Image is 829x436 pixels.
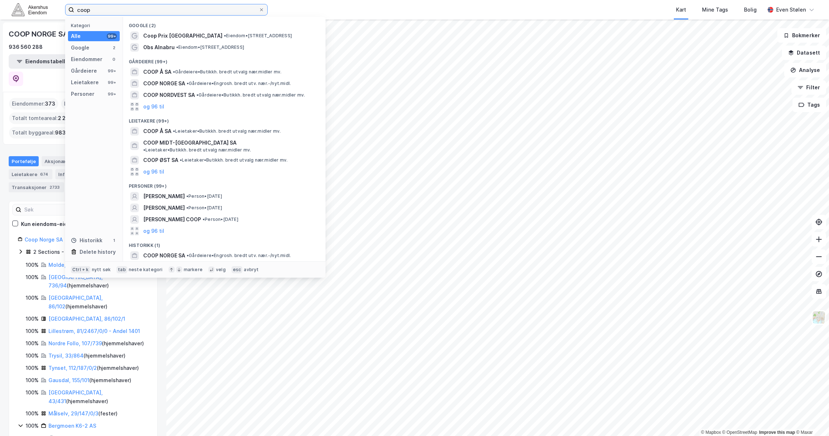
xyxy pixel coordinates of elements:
button: Bokmerker [777,28,826,43]
div: Leietakere (99+) [123,112,326,125]
button: Analyse [784,63,826,77]
div: 100% [26,327,39,335]
div: 100% [26,273,39,282]
div: 100% [26,315,39,323]
button: Datasett [782,46,826,60]
div: 0 [111,56,117,62]
div: Transaksjoner [9,182,64,192]
div: Google (2) [123,17,326,30]
span: • [203,217,205,222]
button: Eiendomstabell [9,54,73,69]
span: [PERSON_NAME] [143,192,185,201]
div: 100% [26,261,39,269]
div: 2 Sections - Lier, 124/103 [33,248,97,256]
div: 100% [26,294,39,302]
span: COOP NORGE SA [143,251,185,260]
button: og 96 til [143,102,164,111]
a: [GEOGRAPHIC_DATA], 736/94 [48,274,103,289]
span: • [173,128,175,134]
div: 1 [111,238,117,243]
div: COOP NORGE SA [9,28,69,40]
span: Gårdeiere • Butikkh. bredt utvalg nær.midler mv. [173,69,281,75]
div: Even Stølen [776,5,806,14]
div: 100% [26,422,39,430]
div: Ctrl + k [71,266,90,273]
img: akershus-eiendom-logo.9091f326c980b4bce74ccdd9f866810c.svg [12,3,48,16]
span: • [173,69,175,74]
div: Kart [676,5,686,14]
a: OpenStreetMap [722,430,757,435]
span: Leietaker • Butikkh. bredt utvalg nær.midler mv. [143,147,251,153]
div: Eiendommer : [9,98,58,110]
div: Info [55,169,71,179]
input: Søk [21,204,101,215]
a: Lillestrøm, 81/2467/0/0 - Andel 1401 [48,328,140,334]
span: Person • [DATE] [186,193,222,199]
div: 100% [26,409,39,418]
div: ( hjemmelshaver ) [48,273,149,290]
div: Bolig [744,5,757,14]
a: Coop Norge SA [25,236,63,243]
span: COOP NORGE SA [143,79,185,88]
span: • [143,147,145,153]
span: 373 [45,99,55,108]
div: Kontrollprogram for chat [793,401,829,436]
span: Coop Prix [GEOGRAPHIC_DATA] [143,31,222,40]
div: Historikk (1) [123,237,326,250]
span: • [176,44,178,50]
span: • [180,157,182,163]
div: Gårdeiere (99+) [123,53,326,66]
div: ( hjemmelshaver ) [48,294,149,311]
span: Obs Alnabru [143,43,175,52]
span: Leietaker • Butikkh. bredt utvalg nær.midler mv. [173,128,281,134]
div: Gårdeiere [71,67,97,75]
span: Eiendom • [STREET_ADDRESS] [224,33,292,39]
div: Eiendommer [71,55,102,64]
div: nytt søk [92,267,111,273]
a: [GEOGRAPHIC_DATA], 86/102/1 [48,316,125,322]
div: 100% [26,351,39,360]
span: • [186,193,188,199]
input: Søk på adresse, matrikkel, gårdeiere, leietakere eller personer [74,4,259,15]
a: Tynset, 112/187/0/2 [48,365,97,371]
div: avbryt [244,267,259,273]
a: Målselv, 29/147/0/3 [48,410,98,416]
a: Mapbox [701,430,721,435]
a: Trysil, 33/864 [48,352,84,359]
div: ( fester ) [48,409,118,418]
div: 100% [26,388,39,397]
span: COOP ØST SA [143,156,178,164]
div: 99+ [107,80,117,85]
div: Google [71,43,89,52]
div: Alle [71,32,81,40]
div: esc [231,266,243,273]
div: velg [216,267,226,273]
span: Leietaker • Butikkh. bredt utvalg nær.midler mv. [180,157,288,163]
span: • [187,253,189,258]
img: Z [812,311,826,324]
span: 2 283 372 ㎡ [58,114,90,123]
div: ( hjemmelshaver ) [48,388,149,406]
span: Gårdeiere • Engrosh. bredt utv. nær.-/nyt.midl. [187,253,291,258]
div: 936 560 288 [9,43,43,51]
span: • [187,81,189,86]
button: Tags [792,98,826,112]
span: Eiendom • [STREET_ADDRESS] [176,44,244,50]
button: og 96 til [143,227,164,235]
div: Leide lokasjoner : [61,98,116,110]
div: ( hjemmelshaver ) [48,364,139,372]
a: [GEOGRAPHIC_DATA], 43/431 [48,389,103,404]
span: Person • [DATE] [186,205,222,211]
div: 2733 [48,184,61,191]
div: 99+ [107,68,117,74]
div: 100% [26,364,39,372]
div: ( fester ) [48,261,106,269]
a: [GEOGRAPHIC_DATA], 86/102 [48,295,103,309]
div: markere [184,267,203,273]
button: og 96 til [143,167,164,176]
div: ( hjemmelshaver ) [48,351,126,360]
span: COOP Å SA [143,68,171,76]
div: Personer (99+) [123,178,326,191]
span: [PERSON_NAME] [143,204,185,212]
div: 100% [26,339,39,348]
